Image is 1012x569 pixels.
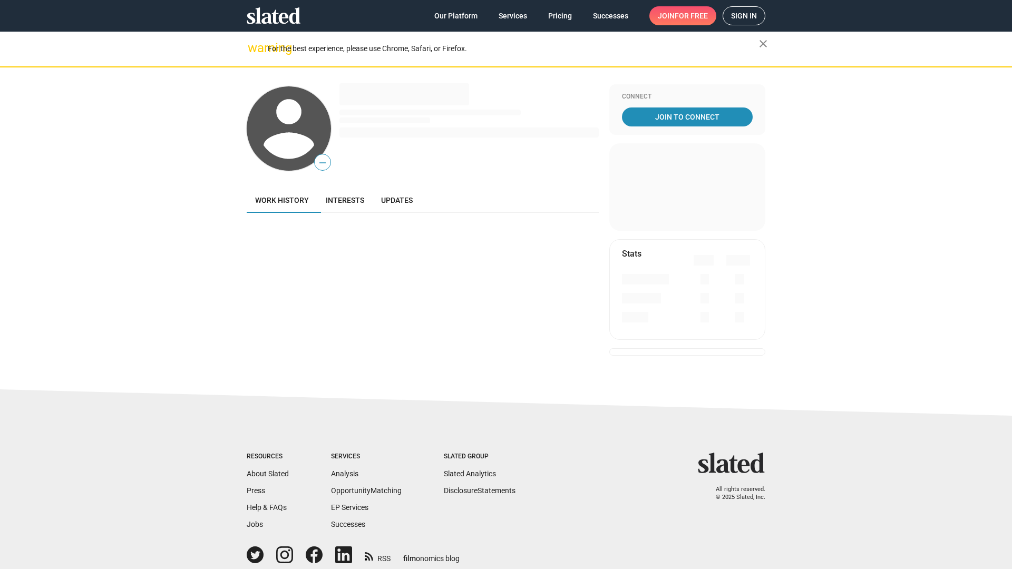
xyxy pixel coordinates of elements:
span: Pricing [548,6,572,25]
mat-card-title: Stats [622,248,641,259]
span: Work history [255,196,309,204]
div: Resources [247,453,289,461]
span: Services [499,6,527,25]
a: Successes [585,6,637,25]
div: For the best experience, please use Chrome, Safari, or Firefox. [268,42,759,56]
a: RSS [365,547,391,564]
div: Connect [622,93,753,101]
span: for free [675,6,708,25]
span: Sign in [731,7,757,25]
span: Our Platform [434,6,478,25]
a: Help & FAQs [247,503,287,512]
a: Work history [247,188,317,213]
a: Sign in [723,6,765,25]
a: OpportunityMatching [331,486,402,495]
a: Analysis [331,469,358,478]
div: Slated Group [444,453,515,461]
p: All rights reserved. © 2025 Slated, Inc. [705,486,765,501]
a: Updates [373,188,421,213]
a: Joinfor free [649,6,716,25]
a: Pricing [540,6,580,25]
a: DisclosureStatements [444,486,515,495]
mat-icon: warning [248,42,260,54]
a: Successes [331,520,365,528]
span: Interests [326,196,364,204]
div: Services [331,453,402,461]
span: Updates [381,196,413,204]
a: About Slated [247,469,289,478]
a: filmonomics blog [403,545,460,564]
a: Services [490,6,536,25]
a: Join To Connect [622,107,753,126]
a: Press [247,486,265,495]
a: Jobs [247,520,263,528]
a: EP Services [331,503,368,512]
a: Slated Analytics [444,469,496,478]
span: Join [658,6,708,25]
span: — [315,156,330,170]
a: Our Platform [426,6,486,25]
span: film [403,554,416,563]
span: Successes [593,6,628,25]
span: Join To Connect [624,107,751,126]
a: Interests [317,188,373,213]
mat-icon: close [757,37,770,50]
